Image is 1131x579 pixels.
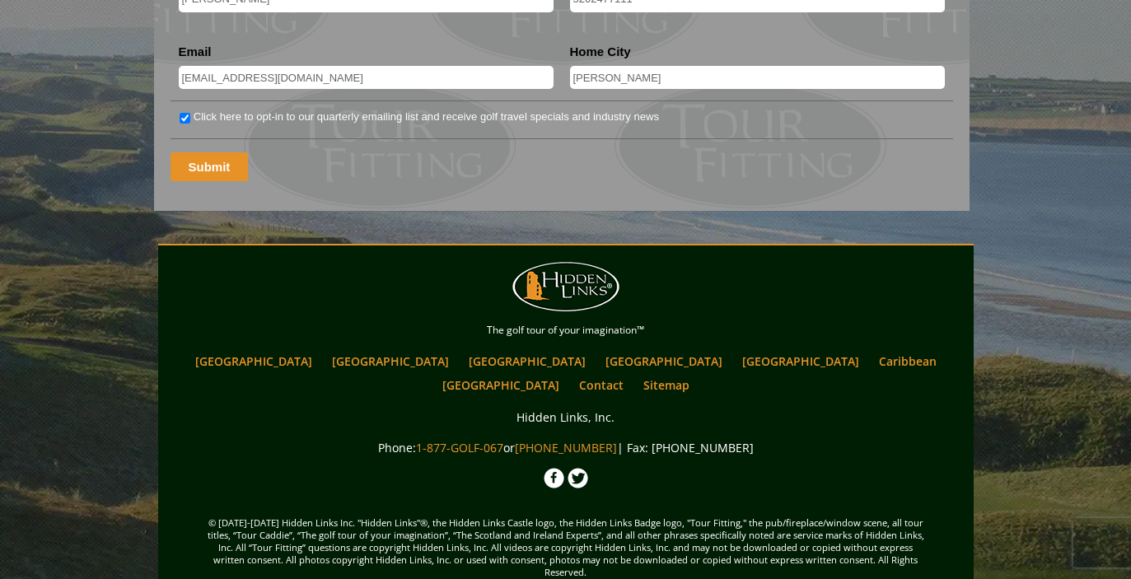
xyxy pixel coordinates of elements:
[194,109,659,125] label: Click here to opt-in to our quarterly emailing list and receive golf travel specials and industry...
[597,349,731,373] a: [GEOGRAPHIC_DATA]
[568,468,588,488] img: Twitter
[515,440,617,455] a: [PHONE_NUMBER]
[571,373,632,397] a: Contact
[734,349,867,373] a: [GEOGRAPHIC_DATA]
[187,349,320,373] a: [GEOGRAPHIC_DATA]
[544,468,564,488] img: Facebook
[434,373,568,397] a: [GEOGRAPHIC_DATA]
[871,349,945,373] a: Caribbean
[416,440,503,455] a: 1-877-GOLF-067
[162,321,970,339] p: The golf tour of your imagination™
[162,437,970,458] p: Phone: or | Fax: [PHONE_NUMBER]
[162,407,970,427] p: Hidden Links, Inc.
[635,373,698,397] a: Sitemap
[460,349,594,373] a: [GEOGRAPHIC_DATA]
[171,152,249,181] input: Submit
[324,349,457,373] a: [GEOGRAPHIC_DATA]
[179,44,212,60] label: Email
[570,44,631,60] label: Home City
